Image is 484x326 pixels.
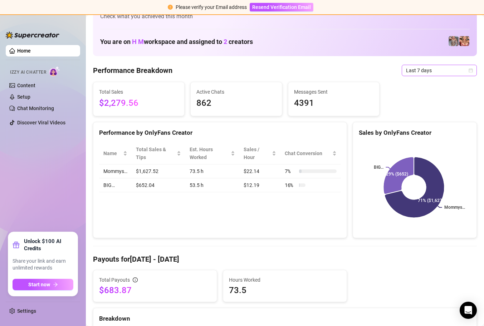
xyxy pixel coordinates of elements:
a: Content [17,83,35,88]
span: H M [132,38,144,45]
span: arrow-right [53,282,58,287]
a: Setup [17,94,30,100]
text: BIG… [374,165,383,170]
div: Sales by OnlyFans Creator [359,128,471,138]
span: Resend Verification Email [252,4,311,10]
h1: You are on workspace and assigned to creators [100,38,253,46]
h4: Performance Breakdown [93,65,172,75]
span: 73.5 [229,285,341,296]
span: calendar [469,68,473,73]
img: pennylondon [459,36,469,46]
span: 2 [224,38,227,45]
span: 862 [196,97,276,110]
span: Izzy AI Chatter [10,69,46,76]
span: info-circle [133,277,138,282]
span: 4391 [294,97,373,110]
h4: Payouts for [DATE] - [DATE] [93,254,477,264]
span: $683.87 [99,285,211,296]
button: Start nowarrow-right [13,279,73,290]
span: Sales / Hour [244,145,270,161]
button: Resend Verification Email [250,3,313,11]
span: Start now [28,282,50,287]
span: Total Sales [99,88,179,96]
img: AI Chatter [49,66,60,76]
span: Hours Worked [229,276,341,284]
a: Discover Viral Videos [17,120,65,125]
td: $12.19 [239,178,280,192]
td: 53.5 h [185,178,239,192]
td: $22.14 [239,164,280,178]
text: Mommys… [444,205,465,210]
img: pennylondonvip [449,36,459,46]
span: Chat Conversion [285,149,331,157]
span: $2,279.56 [99,97,179,110]
td: BIG… [99,178,132,192]
span: Check what you achieved this month [100,13,470,20]
td: Mommys… [99,164,132,178]
span: Last 7 days [406,65,473,76]
a: Chat Monitoring [17,105,54,111]
span: Total Payouts [99,276,130,284]
th: Total Sales & Tips [132,143,185,164]
th: Chat Conversion [280,143,341,164]
div: Est. Hours Worked [190,145,229,161]
div: Please verify your Email address [176,3,247,11]
th: Name [99,143,132,164]
span: Total Sales & Tips [136,145,175,161]
a: Home [17,48,31,54]
img: logo-BBDzfeDw.svg [6,31,59,39]
span: Name [103,149,122,157]
span: gift [13,241,20,248]
td: 73.5 h [185,164,239,178]
span: Share your link and earn unlimited rewards [13,258,73,272]
span: 7 % [285,167,296,175]
div: Breakdown [99,314,471,323]
div: Performance by OnlyFans Creator [99,128,341,138]
td: $652.04 [132,178,185,192]
a: Settings [17,308,36,314]
span: Active Chats [196,88,276,96]
td: $1,627.52 [132,164,185,178]
span: 16 % [285,181,296,189]
span: exclamation-circle [168,5,173,10]
th: Sales / Hour [239,143,280,164]
span: Messages Sent [294,88,373,96]
strong: Unlock $100 AI Credits [24,238,73,252]
div: Open Intercom Messenger [460,302,477,319]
